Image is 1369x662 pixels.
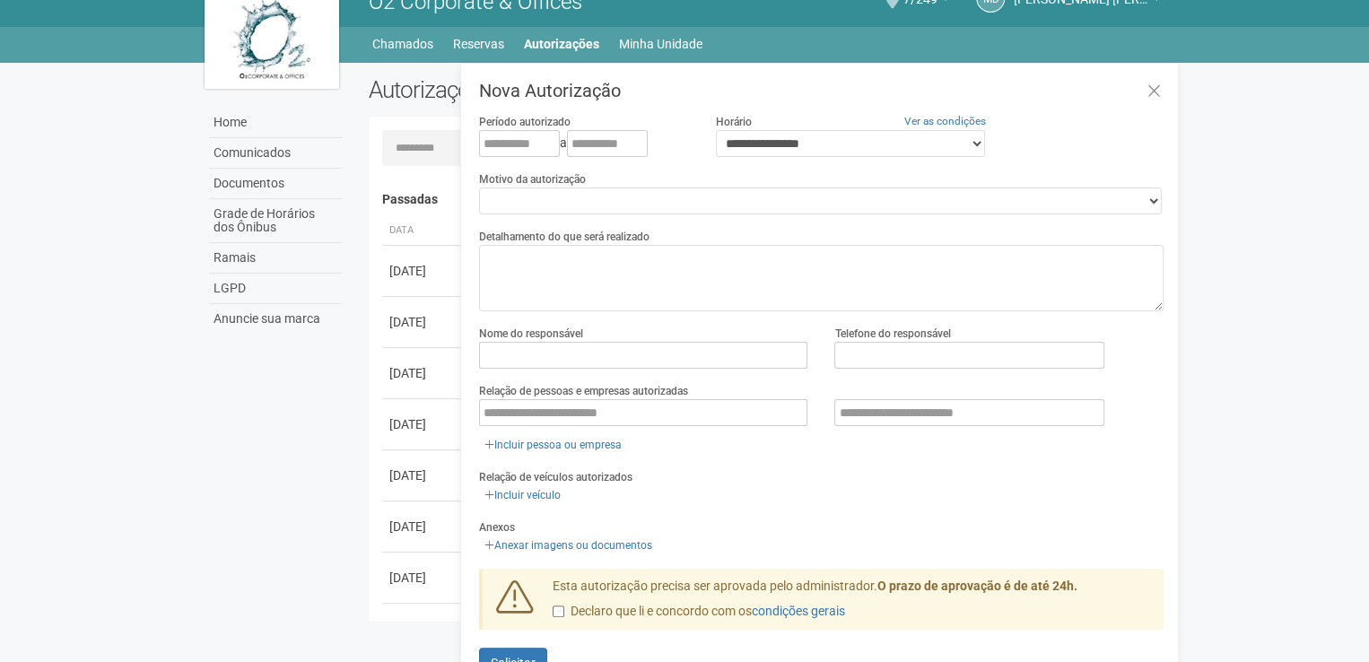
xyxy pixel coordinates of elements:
div: Esta autorização precisa ser aprovada pelo administrador. [539,578,1164,630]
label: Relação de pessoas e empresas autorizadas [479,383,688,399]
div: [DATE] [389,262,456,280]
a: Anexar imagens ou documentos [479,536,658,555]
a: LGPD [209,274,342,304]
a: Minha Unidade [619,31,702,57]
label: Declaro que li e concordo com os [553,603,845,621]
a: Comunicados [209,138,342,169]
input: Declaro que li e concordo com oscondições gerais [553,605,564,617]
a: Anuncie sua marca [209,304,342,334]
label: Relação de veículos autorizados [479,469,632,485]
a: Reservas [453,31,504,57]
a: Chamados [372,31,433,57]
div: [DATE] [389,313,456,331]
label: Nome do responsável [479,326,583,342]
a: condições gerais [752,604,845,618]
a: Ramais [209,243,342,274]
a: Ver as condições [904,115,986,127]
a: Documentos [209,169,342,199]
div: [DATE] [389,466,456,484]
div: [DATE] [389,518,456,536]
a: Incluir pessoa ou empresa [479,435,627,455]
h4: Passadas [382,193,1151,206]
strong: O prazo de aprovação é de até 24h. [877,579,1077,593]
div: [DATE] [389,415,456,433]
label: Detalhamento do que será realizado [479,229,650,245]
a: Incluir veículo [479,485,566,505]
h2: Autorizações [369,76,753,103]
label: Motivo da autorização [479,171,586,187]
label: Anexos [479,519,515,536]
div: [DATE] [389,364,456,382]
div: a [479,130,689,157]
label: Telefone do responsável [834,326,950,342]
div: [DATE] [389,569,456,587]
a: Autorizações [524,31,599,57]
label: Horário [716,114,752,130]
a: Home [209,108,342,138]
label: Período autorizado [479,114,571,130]
th: Data [382,216,463,246]
a: Grade de Horários dos Ônibus [209,199,342,243]
h3: Nova Autorização [479,82,1164,100]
